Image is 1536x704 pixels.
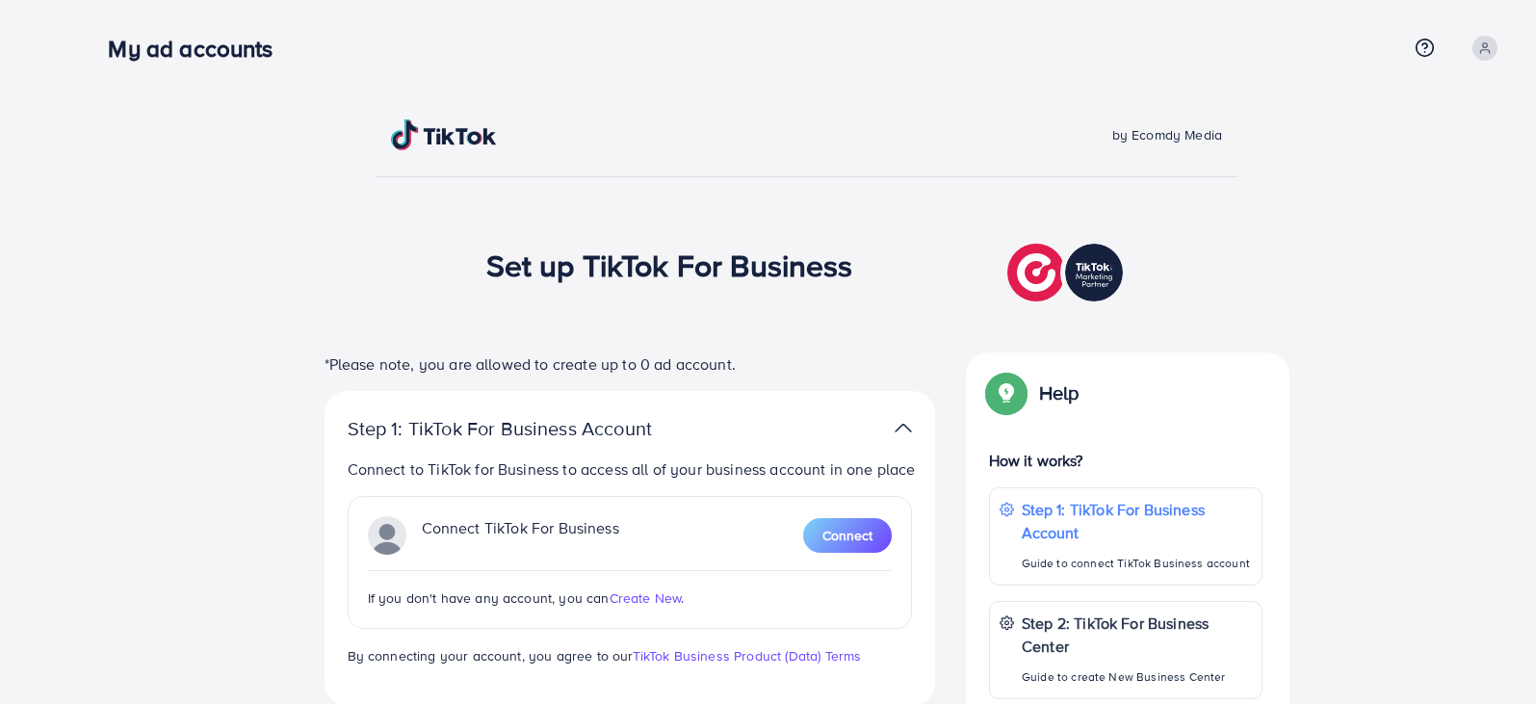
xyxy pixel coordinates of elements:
img: TikTok partner [1007,239,1128,306]
p: Connect to TikTok for Business to access all of your business account in one place [348,457,920,481]
span: Connect [822,526,872,545]
p: How it works? [989,449,1263,472]
span: by Ecomdy Media [1112,125,1222,144]
h3: My ad accounts [108,35,288,63]
span: If you don't have any account, you can [368,588,610,608]
img: Popup guide [989,376,1024,410]
p: Step 2: TikTok For Business Center [1022,612,1252,658]
p: Step 1: TikTok For Business Account [1022,498,1252,544]
p: Guide to connect TikTok Business account [1022,552,1252,575]
img: TikTok partner [368,516,406,555]
span: Create New. [610,588,685,608]
p: By connecting your account, you agree to our [348,644,912,667]
p: Step 1: TikTok For Business Account [348,417,714,440]
a: TikTok Business Product (Data) Terms [633,646,862,665]
p: *Please note, you are allowed to create up to 0 ad account. [325,352,935,376]
p: Connect TikTok For Business [422,516,619,555]
p: Help [1039,381,1080,404]
p: Guide to create New Business Center [1022,665,1252,689]
img: TikTok partner [895,414,912,442]
button: Connect [803,518,892,553]
img: TikTok [391,119,497,150]
h1: Set up TikTok For Business [486,247,853,283]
